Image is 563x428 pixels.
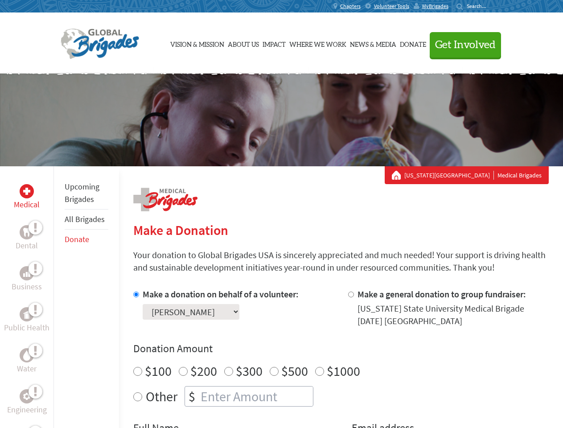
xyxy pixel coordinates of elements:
[17,348,37,375] a: WaterWater
[340,3,361,10] span: Chapters
[263,21,286,66] a: Impact
[61,29,139,60] img: Global Brigades Logo
[7,403,47,416] p: Engineering
[20,266,34,280] div: Business
[133,342,549,356] h4: Donation Amount
[4,307,49,334] a: Public HealthPublic Health
[358,302,549,327] div: [US_STATE] State University Medical Brigade [DATE] [GEOGRAPHIC_DATA]
[435,40,496,50] span: Get Involved
[12,280,42,293] p: Business
[374,3,409,10] span: Volunteer Tools
[289,21,346,66] a: Where We Work
[14,184,40,211] a: MedicalMedical
[20,225,34,239] div: Dental
[236,362,263,379] label: $300
[133,188,197,211] img: logo-medical.png
[16,225,38,252] a: DentalDental
[65,210,108,230] li: All Brigades
[133,249,549,274] p: Your donation to Global Brigades USA is sincerely appreciated and much needed! Your support is dr...
[430,32,501,58] button: Get Involved
[199,387,313,406] input: Enter Amount
[392,171,542,180] div: Medical Brigades
[23,393,30,400] img: Engineering
[23,310,30,319] img: Public Health
[281,362,308,379] label: $500
[65,230,108,249] li: Donate
[16,239,38,252] p: Dental
[20,348,34,362] div: Water
[190,362,217,379] label: $200
[327,362,360,379] label: $1000
[23,228,30,236] img: Dental
[23,350,30,360] img: Water
[350,21,396,66] a: News & Media
[400,21,426,66] a: Donate
[467,3,492,9] input: Search...
[65,214,105,224] a: All Brigades
[65,177,108,210] li: Upcoming Brigades
[20,184,34,198] div: Medical
[14,198,40,211] p: Medical
[20,307,34,321] div: Public Health
[145,362,172,379] label: $100
[146,386,177,407] label: Other
[133,222,549,238] h2: Make a Donation
[12,266,42,293] a: BusinessBusiness
[404,171,494,180] a: [US_STATE][GEOGRAPHIC_DATA]
[23,188,30,195] img: Medical
[23,270,30,277] img: Business
[20,389,34,403] div: Engineering
[17,362,37,375] p: Water
[228,21,259,66] a: About Us
[65,234,89,244] a: Donate
[65,181,99,204] a: Upcoming Brigades
[7,389,47,416] a: EngineeringEngineering
[4,321,49,334] p: Public Health
[170,21,224,66] a: Vision & Mission
[422,3,448,10] span: MyBrigades
[358,288,526,300] label: Make a general donation to group fundraiser:
[143,288,299,300] label: Make a donation on behalf of a volunteer:
[185,387,199,406] div: $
